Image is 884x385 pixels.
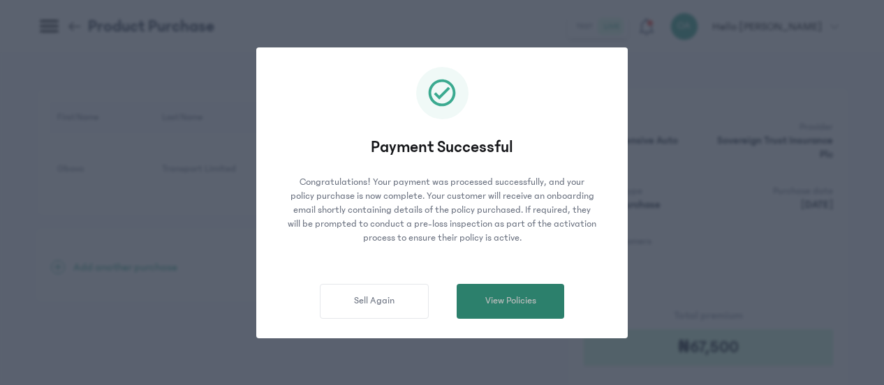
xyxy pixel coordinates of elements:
[485,294,536,308] span: View Policies
[354,294,395,308] span: Sell Again
[276,136,608,158] p: Payment Successful
[320,284,429,319] button: Sell Again
[457,284,564,319] button: View Policies
[276,175,608,245] p: Congratulations! Your payment was processed successfully, and your policy purchase is now complet...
